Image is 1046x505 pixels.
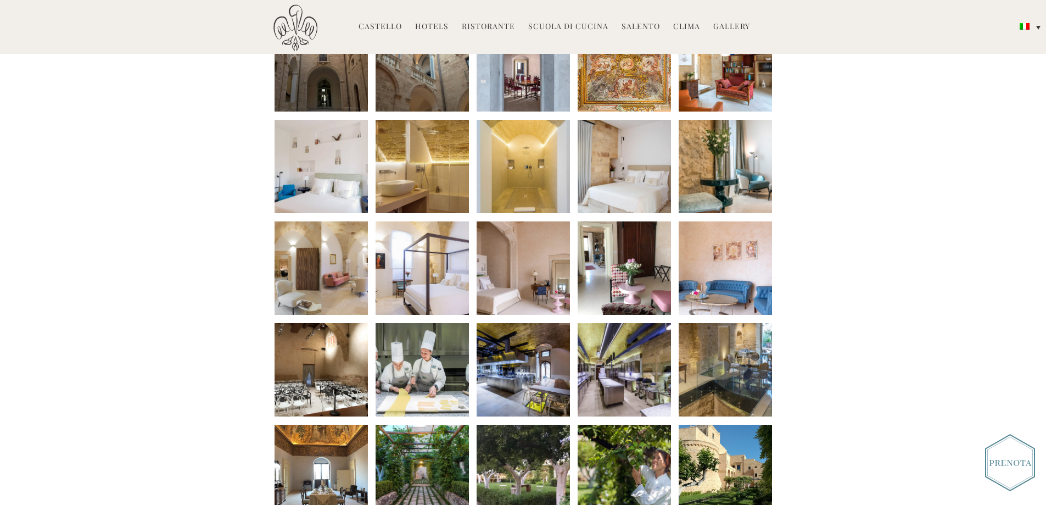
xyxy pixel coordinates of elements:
img: Italiano [1020,23,1030,30]
a: Ristorante [462,21,515,34]
a: Castello [359,21,402,34]
img: Book_Button_Italian.png [985,434,1035,491]
a: Scuola di Cucina [528,21,608,34]
a: Hotels [415,21,449,34]
a: Salento [622,21,660,34]
a: Gallery [713,21,750,34]
a: Clima [673,21,700,34]
img: Castello di Ugento [273,4,317,51]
